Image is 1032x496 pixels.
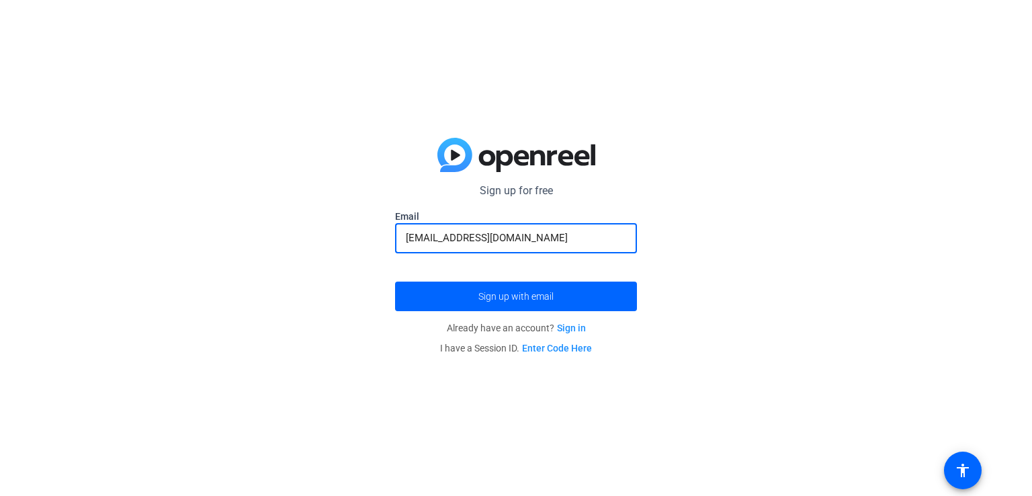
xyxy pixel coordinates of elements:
[437,138,595,173] img: blue-gradient.svg
[395,282,637,311] button: Sign up with email
[955,462,971,479] mat-icon: accessibility
[522,343,592,354] a: Enter Code Here
[406,230,626,246] input: Enter Email Address
[395,183,637,199] p: Sign up for free
[440,343,592,354] span: I have a Session ID.
[557,323,586,333] a: Sign in
[447,323,586,333] span: Already have an account?
[395,210,637,223] label: Email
